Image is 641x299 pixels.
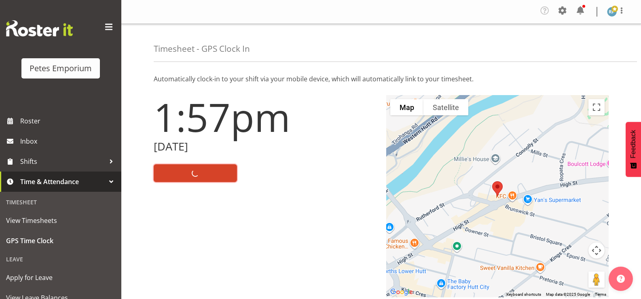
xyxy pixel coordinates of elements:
div: Leave [2,251,119,267]
p: Automatically clock-in to your shift via your mobile device, which will automatically link to you... [154,74,609,84]
img: Google [388,287,415,297]
span: Map data ©2025 Google [546,292,590,297]
button: Drag Pegman onto the map to open Street View [588,271,605,288]
button: Feedback - Show survey [626,122,641,177]
img: reina-puketapu721.jpg [607,7,617,17]
h2: [DATE] [154,140,377,153]
button: Show satellite imagery [423,99,468,115]
a: Apply for Leave [2,267,119,288]
button: Show street map [390,99,423,115]
button: Keyboard shortcuts [506,292,541,297]
img: Rosterit website logo [6,20,73,36]
span: Shifts [20,155,105,168]
img: help-xxl-2.png [617,275,625,283]
a: Terms (opens in new tab) [595,292,606,297]
div: Petes Emporium [30,62,92,74]
a: View Timesheets [2,210,119,231]
h4: Timesheet - GPS Clock In [154,44,250,53]
span: GPS Time Clock [6,235,115,247]
span: Roster [20,115,117,127]
span: Inbox [20,135,117,147]
span: Apply for Leave [6,271,115,284]
a: GPS Time Clock [2,231,119,251]
button: Map camera controls [588,242,605,259]
button: Toggle fullscreen view [588,99,605,115]
span: View Timesheets [6,214,115,227]
h1: 1:57pm [154,95,377,139]
span: Time & Attendance [20,176,105,188]
span: Feedback [630,130,637,158]
a: Open this area in Google Maps (opens a new window) [388,287,415,297]
div: Timesheet [2,194,119,210]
